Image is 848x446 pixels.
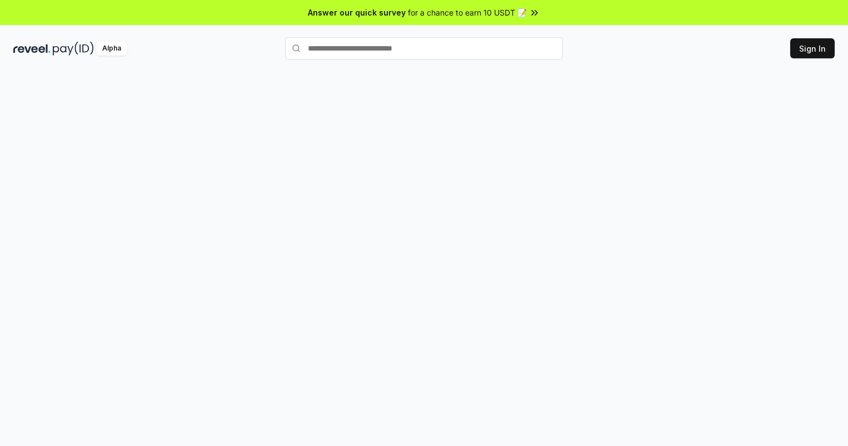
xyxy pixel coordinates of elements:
span: for a chance to earn 10 USDT 📝 [408,7,527,18]
span: Answer our quick survey [308,7,406,18]
button: Sign In [790,38,835,58]
img: pay_id [53,42,94,56]
img: reveel_dark [13,42,51,56]
div: Alpha [96,42,127,56]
